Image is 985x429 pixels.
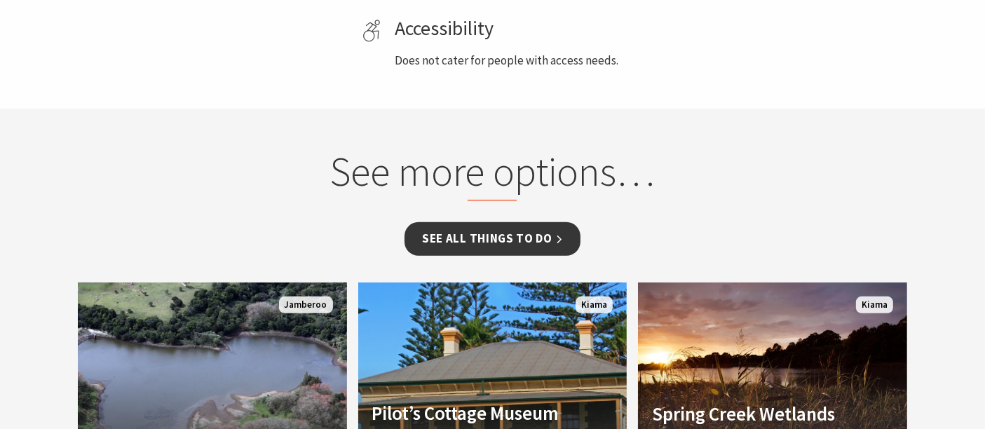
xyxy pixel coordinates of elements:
[225,147,760,202] h2: See more options…
[395,17,902,41] h4: Accessibility
[279,297,333,314] span: Jamberoo
[405,222,580,255] a: See all Things To Do
[856,297,893,314] span: Kiama
[395,51,902,70] p: Does not cater for people with access needs.
[372,402,573,424] h4: Pilot’s Cottage Museum
[576,297,613,314] span: Kiama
